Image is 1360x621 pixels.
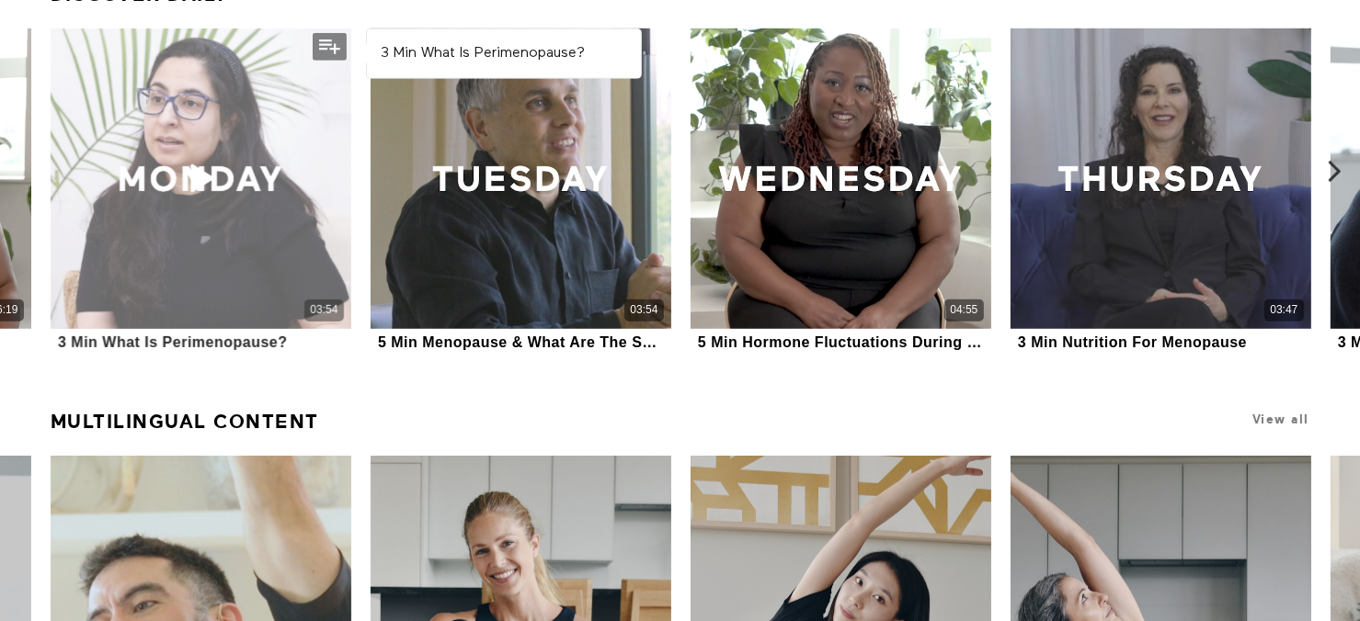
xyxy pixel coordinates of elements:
[51,28,351,354] a: 3 Min What Is Perimenopause?03:543 Min What Is Perimenopause?
[698,333,984,351] div: 5 Min Hormone Fluctuations During Menopause
[313,33,347,61] button: Add to my list
[310,302,337,318] div: 03:54
[691,28,991,354] a: 5 Min Hormone Fluctuations During Menopause04:555 Min Hormone Fluctuations During Menopause
[630,302,657,318] div: 03:54
[1018,333,1247,351] div: 3 Min Nutrition For Menopause
[58,333,288,351] div: 3 Min What Is Perimenopause?
[378,333,664,351] div: 5 Min Menopause & What Are The Symptoms
[51,402,319,441] a: Multilingual Content
[950,302,977,318] div: 04:55
[381,46,585,61] strong: 3 Min What Is Perimenopause?
[1252,412,1309,426] a: View all
[371,28,671,354] a: 5 Min Menopause & What Are The Symptoms03:545 Min Menopause & What Are The Symptoms
[1270,302,1297,318] div: 03:47
[1011,28,1311,354] a: 3 Min Nutrition For Menopause03:473 Min Nutrition For Menopause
